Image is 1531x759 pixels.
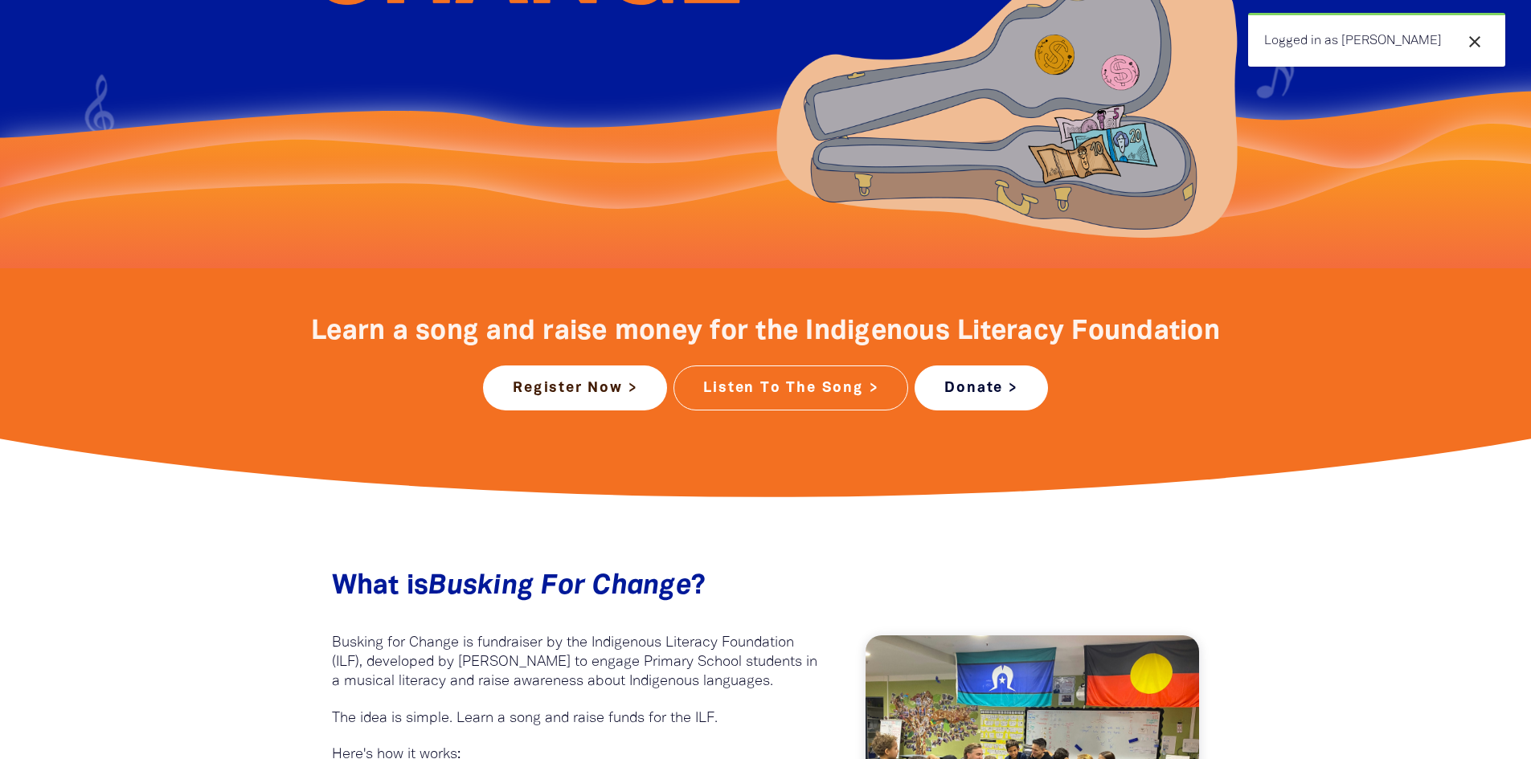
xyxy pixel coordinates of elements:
[1248,13,1505,67] div: Logged in as [PERSON_NAME]
[1465,32,1484,51] i: close
[428,574,691,599] em: Busking For Change
[483,365,667,410] a: Register Now >
[332,709,818,728] p: The idea is simple. Learn a song and raise funds for the ILF.
[673,365,908,410] a: Listen To The Song >
[311,320,1220,345] span: Learn a song and raise money for the Indigenous Literacy Foundation
[1460,31,1489,52] button: close
[915,365,1047,410] a: Donate >
[332,574,706,599] span: What is ?
[332,634,818,692] p: Busking for Change is fundraiser by the Indigenous Literacy Foundation (ILF), developed by [PERSO...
